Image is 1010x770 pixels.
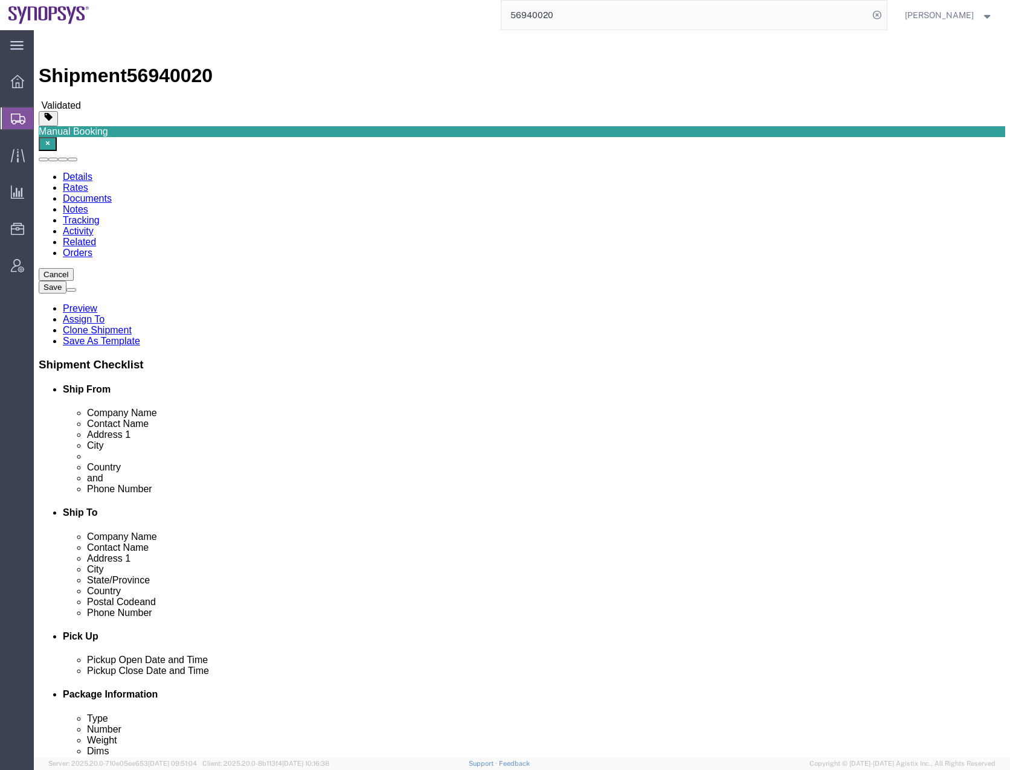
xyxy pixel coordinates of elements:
iframe: FS Legacy Container [34,30,1010,757]
input: Search for shipment number, reference number [501,1,869,30]
span: [DATE] 09:51:04 [148,760,197,767]
span: Client: 2025.20.0-8b113f4 [202,760,329,767]
span: Server: 2025.20.0-710e05ee653 [48,760,197,767]
span: Copyright © [DATE]-[DATE] Agistix Inc., All Rights Reserved [809,759,996,769]
button: [PERSON_NAME] [904,8,994,22]
span: Rafael Chacon [905,8,974,22]
a: Support [469,760,499,767]
a: Feedback [499,760,530,767]
span: [DATE] 10:16:38 [282,760,329,767]
img: logo [8,6,89,24]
